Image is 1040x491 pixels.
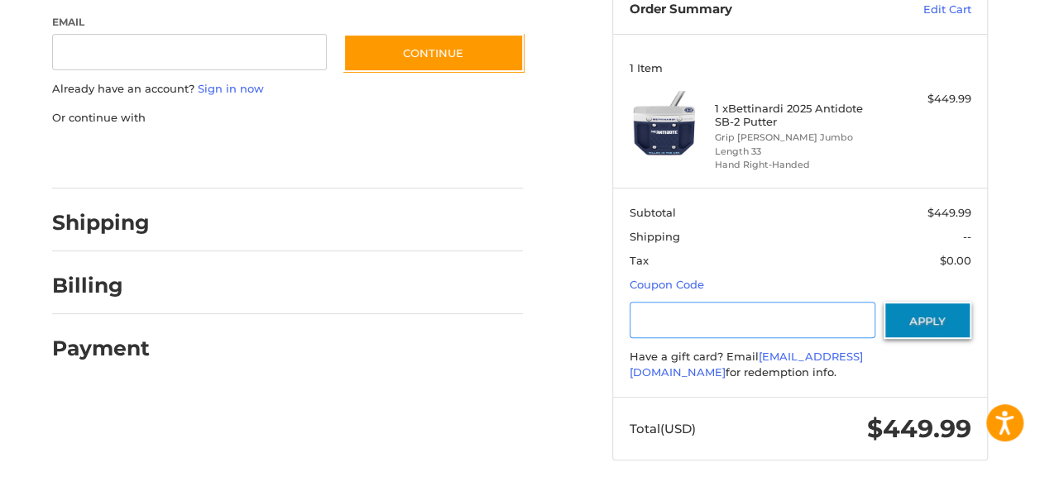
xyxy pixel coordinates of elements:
[630,2,862,18] h3: Order Summary
[885,91,971,107] div: $449.99
[343,34,524,72] button: Continue
[867,413,971,444] span: $449.99
[630,302,876,339] input: Gift Certificate or Coupon Code
[862,2,971,18] a: Edit Cart
[52,273,149,298] h2: Billing
[963,230,971,243] span: --
[187,142,311,172] iframe: PayPal-paylater
[630,206,676,219] span: Subtotal
[715,102,882,129] h4: 1 x Bettinardi 2025 Antidote SB-2 Putter
[630,61,971,74] h3: 1 Item
[52,210,150,236] h2: Shipping
[47,142,171,172] iframe: PayPal-paypal
[715,145,882,159] li: Length 33
[630,349,971,381] div: Have a gift card? Email for redemption info.
[52,15,327,30] label: Email
[630,254,649,267] span: Tax
[52,110,523,126] p: Or continue with
[52,81,523,98] p: Already have an account?
[884,302,971,339] button: Apply
[940,254,971,267] span: $0.00
[903,446,1040,491] iframe: Google Customer Reviews
[328,142,452,172] iframe: PayPal-venmo
[715,131,882,145] li: Grip [PERSON_NAME] Jumbo
[630,278,704,291] a: Coupon Code
[630,230,680,243] span: Shipping
[198,82,264,95] a: Sign in now
[630,421,696,436] span: Total (USD)
[927,206,971,219] span: $449.99
[52,336,150,361] h2: Payment
[715,158,882,172] li: Hand Right-Handed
